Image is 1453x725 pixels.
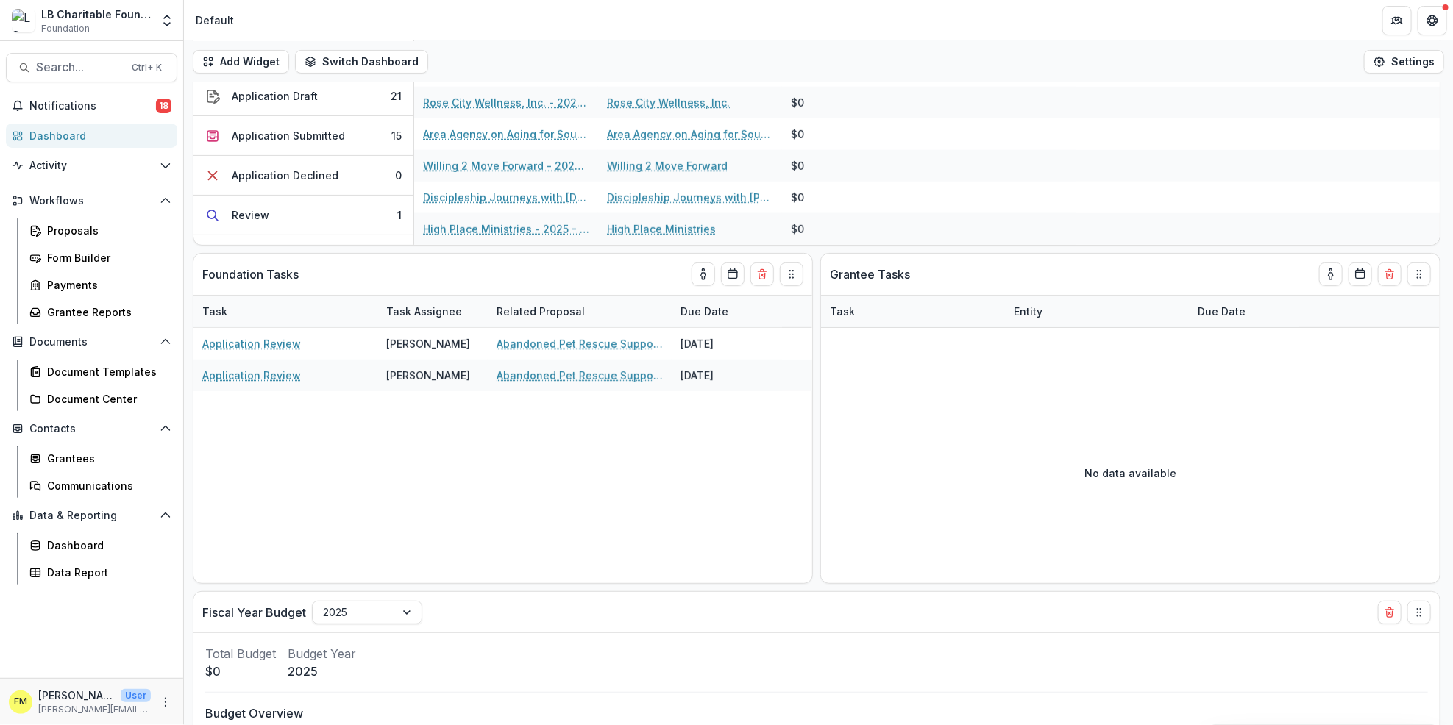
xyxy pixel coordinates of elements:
div: 0 [395,168,402,183]
button: Open Documents [6,330,177,354]
div: Related Proposal [488,296,672,327]
div: $0 [791,158,804,174]
a: Grantee Reports [24,300,177,324]
p: Grantee Tasks [830,265,910,283]
a: Rose City Wellness, Inc. - 2025 - Inquiry Form [423,95,589,110]
div: Dashboard [29,128,166,143]
a: Form Builder [24,246,177,270]
button: Delete card [1378,601,1402,624]
div: $0 [791,95,804,110]
button: Open Activity [6,154,177,177]
div: 21 [391,88,402,104]
a: Application Review [202,336,301,351]
a: Area Agency on Aging for Southwest [US_STATE] - 2025 - Inquiry Form [423,126,589,142]
a: Discipleship Journeys with [PERSON_NAME] [607,190,773,205]
span: Activity [29,160,154,172]
a: Application Review [202,368,301,383]
div: Task Assignee [377,296,488,327]
span: Workflows [29,195,154,207]
a: Data Report [24,560,177,585]
div: Review [232,207,269,223]
button: Open Workflows [6,189,177,213]
div: 1 [397,207,402,223]
button: Partners [1382,6,1412,35]
img: LB Charitable Foundation [12,9,35,32]
div: LB Charitable Foundation [41,7,151,22]
div: Task [821,296,1005,327]
nav: breadcrumb [190,10,240,31]
a: Proposals [24,218,177,243]
div: Task [821,304,864,319]
div: Entity [1005,296,1189,327]
span: Notifications [29,100,156,113]
a: Area Agency on Aging for Southwest [US_STATE] [607,126,773,142]
button: Drag [1407,262,1431,286]
span: Search... [36,60,123,74]
div: Task [193,304,236,319]
div: Proposals [47,223,166,238]
div: Application Declined [232,168,338,183]
button: More [157,693,174,711]
button: Open entity switcher [157,6,177,35]
a: Abandoned Pet Rescue Support - 2025 - Grant Funding Request Requirements and Questionnaires [497,368,663,383]
a: Dashboard [24,533,177,557]
p: [PERSON_NAME] [38,687,115,703]
button: Drag [780,262,803,286]
button: Open Contacts [6,417,177,440]
button: Application Declined0 [193,156,413,196]
a: Communications [24,474,177,498]
a: Document Templates [24,360,177,384]
div: Francisca Mendoza [14,697,27,707]
p: Budget Year [288,645,356,662]
p: Total Budget [205,645,276,662]
button: Delete card [1378,262,1402,286]
button: Get Help [1418,6,1447,35]
p: User [121,689,151,702]
div: $0 [791,190,804,205]
div: Grantees [47,451,166,466]
div: Related Proposal [488,304,594,319]
div: $0 [791,126,804,142]
div: Dashboard [47,537,166,553]
a: Payments [24,273,177,297]
p: No data available [1084,465,1176,481]
p: Budget Overview [205,704,1428,722]
p: Fiscal Year Budget [202,604,306,621]
p: [PERSON_NAME][EMAIL_ADDRESS][DOMAIN_NAME] [38,703,151,716]
div: Due Date [1189,296,1299,327]
button: Notifications18 [6,94,177,118]
div: Default [196,12,234,28]
a: Willing 2 Move Forward [607,158,728,174]
div: [PERSON_NAME] [386,336,470,351]
div: [PERSON_NAME] [386,368,470,383]
button: Delete card [750,262,774,286]
button: Add Widget [193,50,289,74]
div: Due Date [1189,304,1254,319]
div: Data Report [47,565,166,580]
button: Review1 [193,196,413,235]
span: Documents [29,336,154,349]
span: Data & Reporting [29,510,154,522]
p: Foundation Tasks [202,265,299,283]
button: Application Submitted15 [193,116,413,156]
a: Willing 2 Move Forward - 2025 - Inquiry Form [423,158,589,174]
div: [DATE] [672,328,782,360]
p: 2025 [288,662,356,680]
div: Due Date [672,296,782,327]
div: Task Assignee [377,304,471,319]
a: High Place Ministries - 2025 - Grant Funding Request Requirements and Questionnaires [423,221,589,237]
button: Drag [1407,601,1431,624]
div: Application Draft [232,88,318,104]
div: Entity [1005,304,1051,319]
span: 18 [156,99,171,113]
a: Rose City Wellness, Inc. [607,95,730,110]
div: Task [193,296,377,327]
div: Payments [47,277,166,293]
a: High Place Ministries [607,221,716,237]
button: Calendar [721,262,745,286]
button: Open Data & Reporting [6,504,177,527]
a: Document Center [24,387,177,411]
